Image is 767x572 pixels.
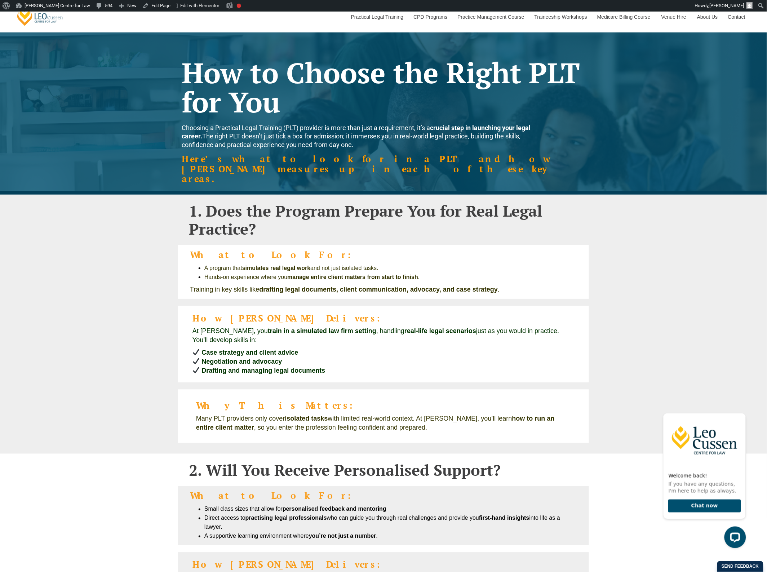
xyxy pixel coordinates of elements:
[327,515,479,521] span: who can guide you through real challenges and provide you
[328,415,512,422] span: with limited real-world context. At [PERSON_NAME], you’ll learn
[190,490,362,502] b: What to Look For:
[723,1,751,32] a: Contact
[418,274,420,280] span: .
[204,506,283,512] span: Small class sizes that allow for
[204,532,577,541] li: A supportive learning environment where .
[268,327,376,334] b: train in a simulated law firm setting
[193,367,199,373] img: ✔
[310,265,378,271] span: and not just isolated tasks.
[204,515,560,530] span: into life as a lawyer.
[287,274,418,280] b: manage entire client matters from start to finish
[182,124,430,132] span: Choosing a Practical Legal Training (PLT) provider is more than just a requirement, it’s a
[192,312,391,324] span: How [PERSON_NAME] Delivers:
[189,202,578,238] h2: 1. Does the Program Prepare You for Real Legal Practice?
[254,424,427,431] span: , so you enter the profession feeling confident and prepared.
[657,400,749,554] iframe: LiveChat chat widget
[190,249,362,261] b: What to Look For:
[181,3,220,8] span: Edit with Elementor
[196,415,555,431] b: how to run an entire client matter
[16,6,64,26] a: [PERSON_NAME] Centre for Law
[259,286,498,293] b: drafting legal documents, client communication, advocacy, and case strategy
[656,1,692,32] a: Venue Hire
[182,153,550,185] strong: Here’s what to look for in a PLT and how [PERSON_NAME] measures up in each of these key areas.
[192,327,268,334] span: At [PERSON_NAME], you
[283,506,386,512] b: personalised feedback and mentoring
[204,515,245,521] span: Direct access to
[202,358,282,365] b: Negotiation and advocacy
[196,415,285,422] span: Many PLT providers only cover
[202,367,325,374] b: Drafting and managing legal documents
[309,533,376,539] b: you’re not just a number
[189,461,578,479] h2: 2. Will You Receive Personalised Support?
[346,1,408,32] a: Practical Legal Training
[710,3,744,8] span: [PERSON_NAME]
[182,58,585,116] h1: How to Choose the Right PLT for You
[237,4,241,8] div: Focus keyphrase not set
[245,515,327,521] b: practising legal professionals
[376,327,404,334] span: , handling
[204,265,242,271] span: A program that
[408,1,452,32] a: CPD Programs
[192,559,391,571] span: How [PERSON_NAME] Delivers:
[592,1,656,32] a: Medicare Billing Course
[692,1,723,32] a: About Us
[242,265,310,271] b: simulates real legal work
[204,274,287,280] span: Hands-on experience where you
[196,399,364,411] b: Why This Matters:
[190,286,500,293] span: Training in key skills like .
[529,1,592,32] a: Traineeship Workshops
[285,415,328,422] b: isolated tasks
[452,1,529,32] a: Practice Management Course
[193,358,199,364] img: ✔
[182,124,531,148] span: The right PLT doesn’t just tick a box for admission; it immerses you in real-world legal practice...
[404,327,476,334] b: real-life legal scenarios
[479,515,529,521] b: first-hand insights
[202,349,298,356] b: Case strategy and client advice
[193,349,199,355] img: ✔
[182,124,531,140] b: crucial step in launching your legal career.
